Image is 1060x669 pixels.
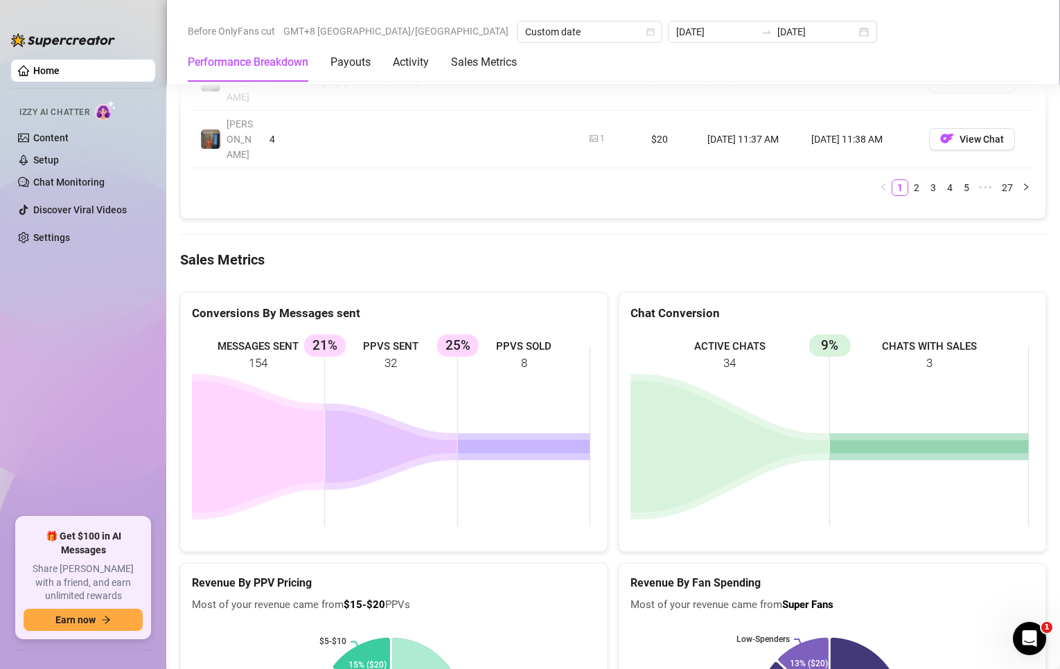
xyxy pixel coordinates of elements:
a: Content [33,132,69,143]
img: AI Chatter [95,100,116,121]
a: 2 [909,180,924,195]
div: Payouts [330,54,371,71]
div: Performance Breakdown [188,54,308,71]
a: 4 [942,180,957,195]
input: Start date [676,24,755,39]
button: left [875,179,892,196]
img: Wayne [201,130,220,149]
li: 2 [908,179,925,196]
h5: Revenue By Fan Spending [630,575,1034,591]
button: right [1018,179,1034,196]
li: Next 5 Pages [975,179,997,196]
li: 3 [925,179,942,196]
button: OFView Chat [929,128,1015,150]
li: Next Page [1018,179,1034,196]
div: Conversions By Messages sent [192,304,596,323]
div: Sales Metrics [451,54,517,71]
span: right [1022,183,1030,191]
li: 1 [892,179,908,196]
h4: Sales Metrics [180,250,1046,269]
b: $15-$20 [344,598,385,611]
td: [DATE] 11:37 AM [699,111,803,168]
a: 5 [959,180,974,195]
span: View Chat [960,134,1004,145]
input: End date [777,24,856,39]
a: 1 [892,180,908,195]
span: Izzy AI Chatter [19,106,89,119]
a: Chat Monitoring [33,177,105,188]
a: 3 [926,180,941,195]
a: Setup [33,154,59,166]
span: Earn now [55,614,96,625]
div: Activity [393,54,429,71]
span: Before OnlyFans cut [188,21,275,42]
span: arrow-right [101,615,111,625]
td: $20 [643,111,699,168]
button: Earn nowarrow-right [24,609,143,631]
li: Previous Page [875,179,892,196]
span: 1 [1041,622,1052,633]
text: $5-$10 [319,636,346,646]
li: 5 [958,179,975,196]
img: OF [940,132,954,145]
span: left [879,183,887,191]
h5: Revenue By PPV Pricing [192,575,596,591]
span: Custom date [525,21,654,42]
span: Most of your revenue came from PPVs [192,597,596,614]
span: swap-right [761,26,772,37]
div: 1 [600,132,605,145]
span: Share [PERSON_NAME] with a friend, and earn unlimited rewards [24,562,143,603]
b: Super Fans [782,598,833,611]
img: logo-BBDzfeDw.svg [11,33,115,47]
div: 4 [270,132,573,147]
li: 4 [942,179,958,196]
span: Most of your revenue came from [630,597,1034,614]
span: [PERSON_NAME] [227,61,253,102]
a: Settings [33,232,70,243]
a: OFView Chat [929,79,1015,90]
a: 27 [998,180,1017,195]
a: OFView Chat [929,136,1015,148]
span: GMT+8 [GEOGRAPHIC_DATA]/[GEOGRAPHIC_DATA] [283,21,509,42]
a: Discover Viral Videos [33,204,127,215]
span: ••• [975,179,997,196]
a: Home [33,65,60,76]
text: Low-Spenders [736,634,790,644]
span: [PERSON_NAME] [227,118,253,160]
div: Chat Conversion [630,304,1034,323]
iframe: Intercom live chat [1013,622,1046,655]
li: 27 [997,179,1018,196]
span: calendar [646,28,655,36]
span: to [761,26,772,37]
span: 🎁 Get $100 in AI Messages [24,530,143,557]
span: picture [590,134,598,143]
td: [DATE] 11:38 AM [803,111,921,168]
